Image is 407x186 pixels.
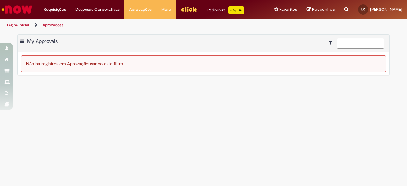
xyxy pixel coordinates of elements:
[181,4,198,14] img: click_logo_yellow_360x200.png
[75,6,120,13] span: Despesas Corporativas
[207,6,244,14] div: Padroniza
[312,6,335,12] span: Rascunhos
[5,19,266,31] ul: Trilhas de página
[228,6,244,14] p: +GenAi
[161,6,171,13] span: More
[1,3,33,16] img: ServiceNow
[44,6,66,13] span: Requisições
[7,23,29,28] a: Página inicial
[279,6,297,13] span: Favoritos
[329,40,335,45] i: Mostrar filtros para: Suas Solicitações
[129,6,152,13] span: Aprovações
[88,61,123,66] span: usando este filtro
[307,7,335,13] a: Rascunhos
[21,55,386,72] div: Não há registros em Aprovação
[27,38,58,45] span: My Approvals
[370,7,402,12] span: [PERSON_NAME]
[361,7,365,11] span: LC
[43,23,64,28] a: Aprovações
